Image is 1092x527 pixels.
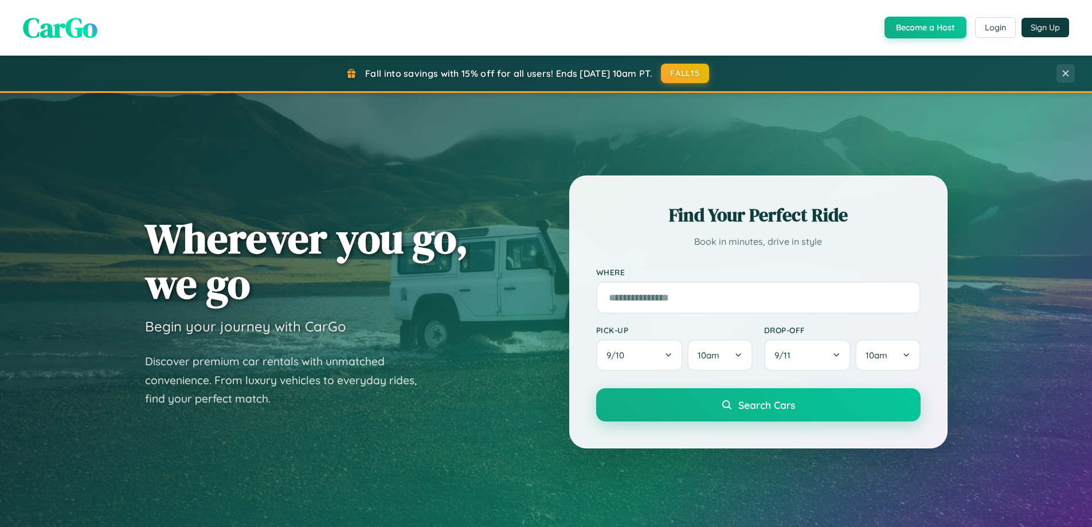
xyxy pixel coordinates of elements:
[764,325,921,335] label: Drop-off
[687,339,752,371] button: 10am
[365,68,652,79] span: Fall into savings with 15% off for all users! Ends [DATE] 10am PT.
[145,318,346,335] h3: Begin your journey with CarGo
[145,352,432,408] p: Discover premium car rentals with unmatched convenience. From luxury vehicles to everyday rides, ...
[596,202,921,228] h2: Find Your Perfect Ride
[596,267,921,277] label: Where
[596,388,921,421] button: Search Cars
[698,350,719,361] span: 10am
[661,64,709,83] button: FALL15
[23,9,97,46] span: CarGo
[774,350,796,361] span: 9 / 11
[884,17,966,38] button: Become a Host
[738,399,795,411] span: Search Cars
[866,350,887,361] span: 10am
[1021,18,1069,37] button: Sign Up
[596,339,683,371] button: 9/10
[596,233,921,250] p: Book in minutes, drive in style
[764,339,851,371] button: 9/11
[975,17,1016,38] button: Login
[606,350,630,361] span: 9 / 10
[596,325,753,335] label: Pick-up
[145,216,468,306] h1: Wherever you go, we go
[855,339,920,371] button: 10am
